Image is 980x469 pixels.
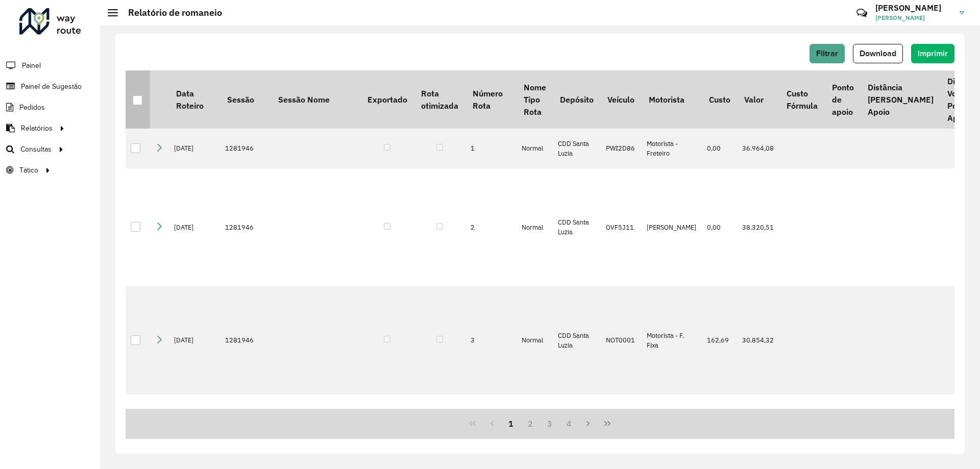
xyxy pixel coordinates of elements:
[465,286,517,394] td: 3
[601,286,642,394] td: NOT0001
[517,129,553,168] td: Normal
[521,414,540,433] button: 2
[19,102,45,113] span: Pedidos
[737,70,779,129] th: Valor
[502,414,521,433] button: 1
[220,168,271,286] td: 1281946
[553,286,600,394] td: CDD Santa Luzia
[19,165,38,176] span: Tático
[465,70,517,129] th: Número Rota
[875,13,952,22] span: [PERSON_NAME]
[642,286,702,394] td: Motorista - F. Fixa
[642,168,702,286] td: [PERSON_NAME]
[465,129,517,168] td: 1
[540,414,559,433] button: 3
[737,129,779,168] td: 36.964,08
[169,129,220,168] td: [DATE]
[642,70,702,129] th: Motorista
[702,286,737,394] td: 162,69
[169,168,220,286] td: [DATE]
[169,286,220,394] td: [DATE]
[271,70,360,129] th: Sessão Nome
[875,3,952,13] h3: [PERSON_NAME]
[220,129,271,168] td: 1281946
[118,7,222,18] h2: Relatório de romaneio
[601,129,642,168] td: PWI2D86
[20,144,52,155] span: Consultas
[825,70,861,129] th: Ponto de apoio
[702,129,737,168] td: 0,00
[21,81,82,92] span: Painel de Sugestão
[553,129,600,168] td: CDD Santa Luzia
[169,70,220,129] th: Data Roteiro
[553,168,600,286] td: CDD Santa Luzia
[853,44,903,63] button: Download
[816,49,838,58] span: Filtrar
[220,70,271,129] th: Sessão
[220,286,271,394] td: 1281946
[851,2,873,24] a: Contato Rápido
[559,414,579,433] button: 4
[737,286,779,394] td: 30.854,32
[360,70,414,129] th: Exportado
[517,168,553,286] td: Normal
[21,123,53,134] span: Relatórios
[737,168,779,286] td: 38.320,51
[465,168,517,286] td: 2
[918,49,948,58] span: Imprimir
[517,286,553,394] td: Normal
[860,49,896,58] span: Download
[702,70,737,129] th: Custo
[553,70,600,129] th: Depósito
[861,70,940,129] th: Distância [PERSON_NAME] Apoio
[22,60,41,71] span: Painel
[779,70,824,129] th: Custo Fórmula
[414,70,465,129] th: Rota otimizada
[601,70,642,129] th: Veículo
[810,44,845,63] button: Filtrar
[911,44,954,63] button: Imprimir
[642,129,702,168] td: Motorista - Freteiro
[578,414,598,433] button: Next Page
[598,414,617,433] button: Last Page
[702,168,737,286] td: 0,00
[601,168,642,286] td: OVF5J11
[517,70,553,129] th: Nome Tipo Rota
